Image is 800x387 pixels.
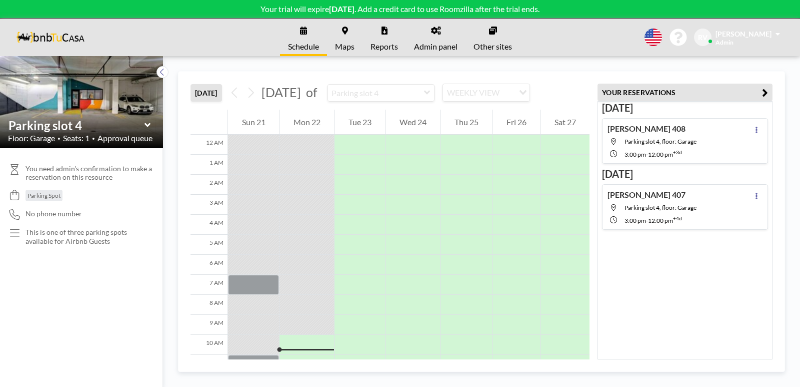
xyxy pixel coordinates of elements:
[624,138,696,145] span: Parking slot 4, floor: Garage
[624,151,646,158] span: 3:00 PM
[25,164,155,182] span: You need admin's confirmation to make a reservation on this resource
[597,84,772,101] button: YOUR RESERVATIONS
[607,124,685,134] h4: [PERSON_NAME] 408
[190,175,227,195] div: 2 AM
[190,315,227,335] div: 9 AM
[190,275,227,295] div: 7 AM
[673,149,682,155] sup: +3d
[327,19,362,56] a: Maps
[465,19,520,56] a: Other sites
[190,155,227,175] div: 1 AM
[228,110,279,135] div: Sun 21
[288,43,319,51] span: Schedule
[27,192,60,199] span: Parking Spot
[63,133,89,143] span: Seats: 1
[8,118,144,133] input: Parking slot 4
[190,135,227,155] div: 12 AM
[190,195,227,215] div: 3 AM
[540,110,589,135] div: Sat 27
[414,43,457,51] span: Admin panel
[261,85,301,100] span: [DATE]
[440,110,492,135] div: Thu 25
[279,110,334,135] div: Mon 22
[385,110,440,135] div: Wed 24
[624,204,696,211] span: Parking slot 4, floor: Garage
[370,43,398,51] span: Reports
[280,19,327,56] a: Schedule
[16,28,84,48] img: organization-logo
[25,209,82,218] span: No phone number
[406,19,465,56] a: Admin panel
[624,217,646,224] span: 3:00 PM
[646,217,648,224] span: -
[25,228,143,245] p: This is one of three parking spots available for Airbnb Guests
[190,335,227,355] div: 10 AM
[335,43,354,51] span: Maps
[8,133,55,143] span: Floor: Garage
[646,151,648,158] span: -
[602,102,768,114] h3: [DATE]
[190,255,227,275] div: 6 AM
[190,215,227,235] div: 4 AM
[190,235,227,255] div: 5 AM
[607,190,685,200] h4: [PERSON_NAME] 407
[698,33,707,42] span: RV
[92,135,95,142] span: •
[334,110,385,135] div: Tue 23
[673,215,682,221] sup: +4d
[306,85,317,100] span: of
[57,135,60,142] span: •
[445,86,501,99] span: WEEKLY VIEW
[329,4,354,14] b: [DATE]
[715,30,771,38] span: [PERSON_NAME]
[715,39,733,46] span: Admin
[97,133,152,143] span: Approval queue
[502,86,513,99] input: Search for option
[443,84,529,101] div: Search for option
[473,43,512,51] span: Other sites
[362,19,406,56] a: Reports
[190,84,222,102] button: [DATE]
[328,85,424,101] input: Parking slot 4
[648,217,673,224] span: 12:00 PM
[648,151,673,158] span: 12:00 PM
[602,168,768,180] h3: [DATE]
[492,110,540,135] div: Fri 26
[190,355,227,375] div: 11 AM
[190,295,227,315] div: 8 AM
